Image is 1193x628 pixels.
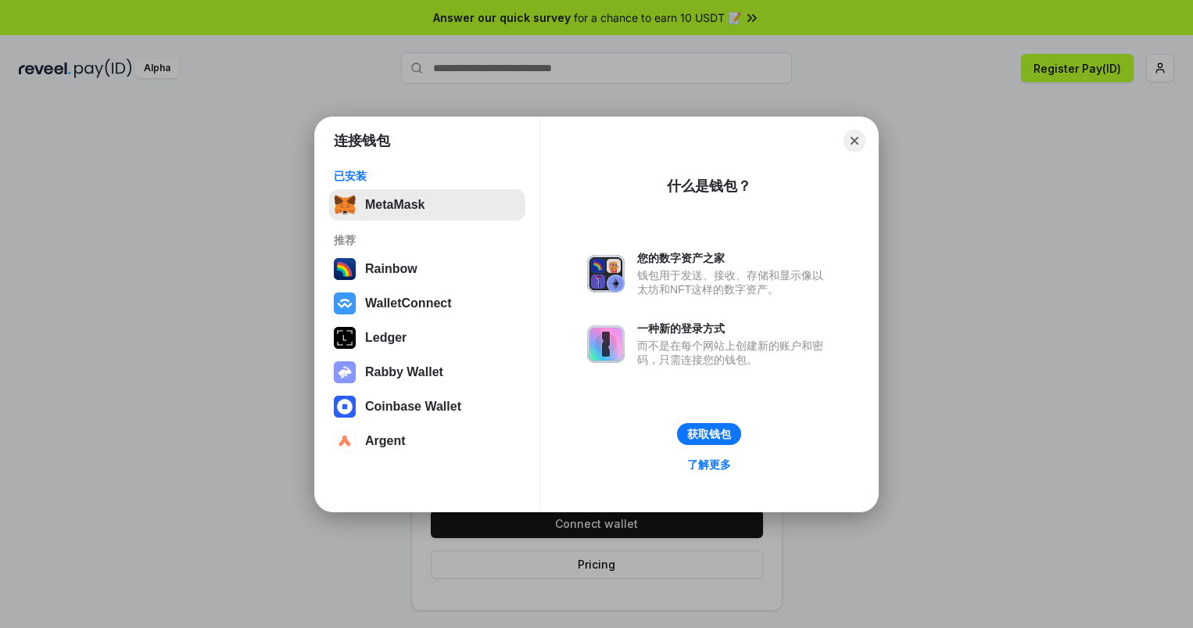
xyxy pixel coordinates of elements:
button: Rabby Wallet [329,357,525,388]
div: Rabby Wallet [365,365,443,379]
img: svg+xml,%3Csvg%20width%3D%2228%22%20height%3D%2228%22%20viewBox%3D%220%200%2028%2028%22%20fill%3D... [334,396,356,418]
div: 已安装 [334,169,521,183]
div: 推荐 [334,233,521,247]
img: svg+xml,%3Csvg%20xmlns%3D%22http%3A%2F%2Fwww.w3.org%2F2000%2Fsvg%22%20width%3D%2228%22%20height%3... [334,327,356,349]
div: 钱包用于发送、接收、存储和显示像以太坊和NFT这样的数字资产。 [637,268,831,296]
div: 而不是在每个网站上创建新的账户和密码，只需连接您的钱包。 [637,339,831,367]
div: 了解更多 [687,458,731,472]
button: WalletConnect [329,288,525,319]
img: svg+xml,%3Csvg%20width%3D%2228%22%20height%3D%2228%22%20viewBox%3D%220%200%2028%2028%22%20fill%3D... [334,430,356,452]
div: MetaMask [365,198,425,212]
div: 获取钱包 [687,427,731,441]
div: 一种新的登录方式 [637,321,831,336]
button: 获取钱包 [677,423,741,445]
div: 什么是钱包？ [667,177,751,196]
a: 了解更多 [678,454,740,475]
div: Rainbow [365,262,417,276]
img: svg+xml,%3Csvg%20xmlns%3D%22http%3A%2F%2Fwww.w3.org%2F2000%2Fsvg%22%20fill%3D%22none%22%20viewBox... [334,361,356,383]
div: Argent [365,434,406,448]
div: Coinbase Wallet [365,400,461,414]
img: svg+xml,%3Csvg%20xmlns%3D%22http%3A%2F%2Fwww.w3.org%2F2000%2Fsvg%22%20fill%3D%22none%22%20viewBox... [587,325,625,363]
button: Close [844,130,865,152]
div: WalletConnect [365,296,452,310]
button: Rainbow [329,253,525,285]
img: svg+xml,%3Csvg%20width%3D%22120%22%20height%3D%22120%22%20viewBox%3D%220%200%20120%20120%22%20fil... [334,258,356,280]
button: Argent [329,425,525,457]
button: MetaMask [329,189,525,221]
h1: 连接钱包 [334,131,390,150]
button: Coinbase Wallet [329,391,525,422]
div: Ledger [365,331,407,345]
img: svg+xml,%3Csvg%20xmlns%3D%22http%3A%2F%2Fwww.w3.org%2F2000%2Fsvg%22%20fill%3D%22none%22%20viewBox... [587,255,625,292]
img: svg+xml,%3Csvg%20fill%3D%22none%22%20height%3D%2233%22%20viewBox%3D%220%200%2035%2033%22%20width%... [334,194,356,216]
img: svg+xml,%3Csvg%20width%3D%2228%22%20height%3D%2228%22%20viewBox%3D%220%200%2028%2028%22%20fill%3D... [334,292,356,314]
div: 您的数字资产之家 [637,251,831,265]
button: Ledger [329,322,525,353]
